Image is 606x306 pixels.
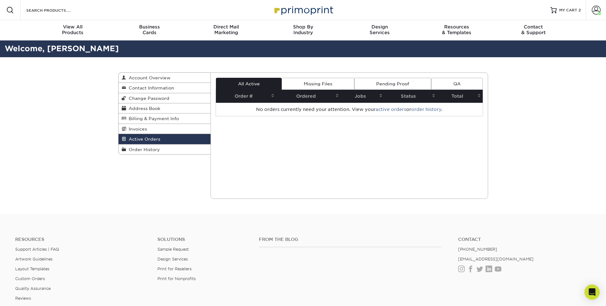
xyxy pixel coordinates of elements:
a: [EMAIL_ADDRESS][DOMAIN_NAME] [458,257,534,261]
a: order history [411,107,441,112]
td: No orders currently need your attention. View your or . [216,103,483,116]
a: Change Password [119,93,211,103]
div: Services [341,24,418,35]
span: Change Password [126,96,169,101]
a: Direct MailMarketing [188,20,265,40]
div: & Support [495,24,572,35]
span: Design [341,24,418,30]
a: Invoices [119,124,211,134]
span: View All [34,24,111,30]
span: Contact Information [126,85,174,90]
a: Layout Templates [15,266,49,271]
h4: Resources [15,237,148,242]
a: DesignServices [341,20,418,40]
h4: Solutions [157,237,249,242]
th: Ordered [276,90,341,103]
a: Print for Resellers [157,266,192,271]
input: SEARCH PRODUCTS..... [26,6,87,14]
a: View AllProducts [34,20,111,40]
a: Missing Files [282,78,354,90]
a: Pending Proof [354,78,431,90]
span: Resources [418,24,495,30]
a: Contact& Support [495,20,572,40]
a: Shop ByIndustry [265,20,341,40]
a: Artwork Guidelines [15,257,52,261]
a: active orders [376,107,406,112]
th: Order # [216,90,276,103]
a: Support Articles | FAQ [15,247,59,252]
span: Invoices [126,126,147,132]
div: & Templates [418,24,495,35]
a: Address Book [119,103,211,113]
span: MY CART [559,8,577,13]
th: Jobs [341,90,384,103]
span: Direct Mail [188,24,265,30]
a: Billing & Payment Info [119,113,211,124]
div: Cards [111,24,188,35]
a: BusinessCards [111,20,188,40]
a: Contact [458,237,591,242]
div: Marketing [188,24,265,35]
img: Primoprint [272,3,335,17]
a: Resources& Templates [418,20,495,40]
a: Custom Orders [15,276,45,281]
span: Contact [495,24,572,30]
h4: From the Blog [259,237,441,242]
a: Active Orders [119,134,211,144]
span: Active Orders [126,137,160,142]
a: Quality Assurance [15,286,51,291]
span: Account Overview [126,75,170,80]
a: All Active [216,78,282,90]
div: Products [34,24,111,35]
a: Print for Nonprofits [157,276,196,281]
a: Design Services [157,257,188,261]
th: Status [384,90,437,103]
th: Total [437,90,482,103]
span: Address Book [126,106,160,111]
span: Order History [126,147,160,152]
div: Open Intercom Messenger [585,285,600,300]
span: 2 [578,8,581,12]
a: Reviews [15,296,31,301]
a: Order History [119,144,211,154]
span: Business [111,24,188,30]
a: Sample Request [157,247,189,252]
div: Industry [265,24,341,35]
a: Contact Information [119,83,211,93]
a: [PHONE_NUMBER] [458,247,497,252]
span: Shop By [265,24,341,30]
a: QA [431,78,482,90]
span: Billing & Payment Info [126,116,179,121]
a: Account Overview [119,73,211,83]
